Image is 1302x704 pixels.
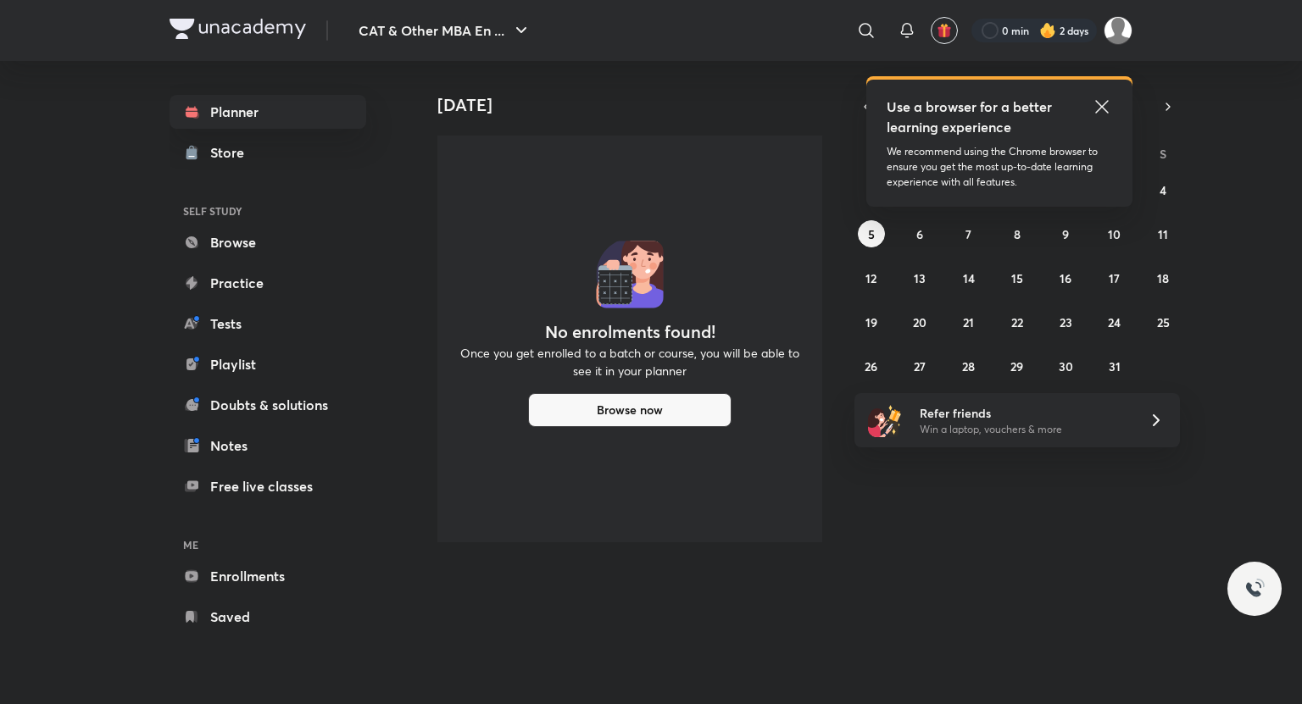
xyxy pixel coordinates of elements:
[1011,314,1023,330] abbr: October 22, 2025
[170,307,366,341] a: Tests
[1004,264,1031,291] button: October 15, 2025
[596,241,664,308] img: No events
[963,270,975,286] abbr: October 14, 2025
[955,308,982,335] button: October 21, 2025
[170,347,366,381] a: Playlist
[916,226,923,242] abbr: October 6, 2025
[170,530,366,559] h6: ME
[170,197,366,225] h6: SELF STUDY
[1060,314,1072,330] abbr: October 23, 2025
[170,469,366,503] a: Free live classes
[865,358,877,374] abbr: October 26, 2025
[1149,264,1177,291] button: October 18, 2025
[1109,270,1120,286] abbr: October 17, 2025
[906,352,933,380] button: October 27, 2025
[170,95,366,129] a: Planner
[1101,352,1128,380] button: October 31, 2025
[858,264,885,291] button: October 12, 2025
[906,308,933,335] button: October 20, 2025
[170,136,366,169] a: Store
[528,393,732,427] button: Browse now
[931,17,958,44] button: avatar
[170,429,366,463] a: Notes
[1104,16,1132,45] img: Nitin
[913,314,926,330] abbr: October 20, 2025
[920,404,1128,422] h6: Refer friends
[458,344,802,380] p: Once you get enrolled to a batch or course, you will be able to see it in your planner
[1060,270,1071,286] abbr: October 16, 2025
[170,19,306,39] img: Company Logo
[1052,220,1079,247] button: October 9, 2025
[170,19,306,43] a: Company Logo
[1108,226,1121,242] abbr: October 10, 2025
[1052,308,1079,335] button: October 23, 2025
[170,600,366,634] a: Saved
[955,264,982,291] button: October 14, 2025
[1004,220,1031,247] button: October 8, 2025
[1004,308,1031,335] button: October 22, 2025
[1160,182,1166,198] abbr: October 4, 2025
[1010,358,1023,374] abbr: October 29, 2025
[858,352,885,380] button: October 26, 2025
[1059,358,1073,374] abbr: October 30, 2025
[348,14,542,47] button: CAT & Other MBA En ...
[955,352,982,380] button: October 28, 2025
[868,226,875,242] abbr: October 5, 2025
[1101,308,1128,335] button: October 24, 2025
[1014,226,1021,242] abbr: October 8, 2025
[920,422,1128,437] p: Win a laptop, vouchers & more
[858,220,885,247] button: October 5, 2025
[906,264,933,291] button: October 13, 2025
[1101,220,1128,247] button: October 10, 2025
[545,322,715,342] h4: No enrolments found!
[965,226,971,242] abbr: October 7, 2025
[1244,579,1265,599] img: ttu
[1160,146,1166,162] abbr: Saturday
[170,559,366,593] a: Enrollments
[170,266,366,300] a: Practice
[170,225,366,259] a: Browse
[1108,314,1121,330] abbr: October 24, 2025
[1101,264,1128,291] button: October 17, 2025
[868,403,902,437] img: referral
[887,144,1112,190] p: We recommend using the Chrome browser to ensure you get the most up-to-date learning experience w...
[963,314,974,330] abbr: October 21, 2025
[906,220,933,247] button: October 6, 2025
[1052,264,1079,291] button: October 16, 2025
[1149,308,1177,335] button: October 25, 2025
[865,270,876,286] abbr: October 12, 2025
[437,95,836,115] h4: [DATE]
[962,358,975,374] abbr: October 28, 2025
[1052,352,1079,380] button: October 30, 2025
[887,97,1055,137] h5: Use a browser for a better learning experience
[1039,22,1056,39] img: streak
[1149,176,1177,203] button: October 4, 2025
[1109,358,1121,374] abbr: October 31, 2025
[865,314,877,330] abbr: October 19, 2025
[1011,270,1023,286] abbr: October 15, 2025
[1149,220,1177,247] button: October 11, 2025
[1157,314,1170,330] abbr: October 25, 2025
[955,220,982,247] button: October 7, 2025
[1157,270,1169,286] abbr: October 18, 2025
[1062,226,1069,242] abbr: October 9, 2025
[858,308,885,335] button: October 19, 2025
[914,358,926,374] abbr: October 27, 2025
[914,270,926,286] abbr: October 13, 2025
[210,142,254,163] div: Store
[1158,226,1168,242] abbr: October 11, 2025
[937,23,952,38] img: avatar
[170,388,366,422] a: Doubts & solutions
[1004,352,1031,380] button: October 29, 2025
